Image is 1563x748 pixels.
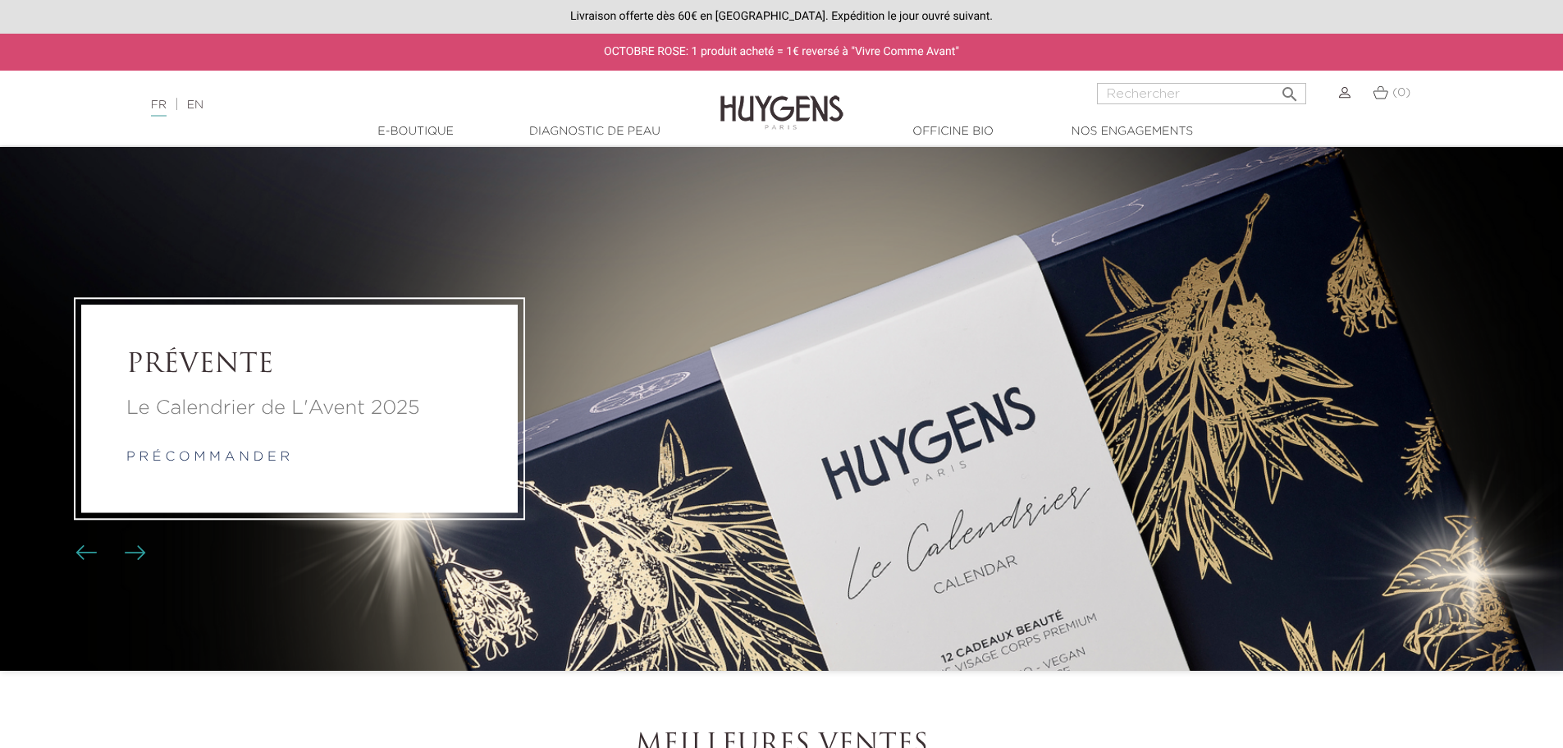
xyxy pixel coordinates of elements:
a: EN [187,99,203,111]
div: Boutons du carrousel [82,541,135,566]
span: (0) [1392,87,1410,99]
a: p r é c o m m a n d e r [126,452,290,465]
button:  [1275,78,1305,100]
a: Nos engagements [1050,123,1214,140]
i:  [1280,80,1300,99]
a: Le Calendrier de L'Avent 2025 [126,394,473,424]
div: | [143,95,639,115]
a: Officine Bio [871,123,1035,140]
a: E-Boutique [334,123,498,140]
a: FR [151,99,167,117]
a: PRÉVENTE [126,350,473,381]
input: Rechercher [1097,83,1306,104]
a: Diagnostic de peau [513,123,677,140]
img: Huygens [720,69,843,132]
